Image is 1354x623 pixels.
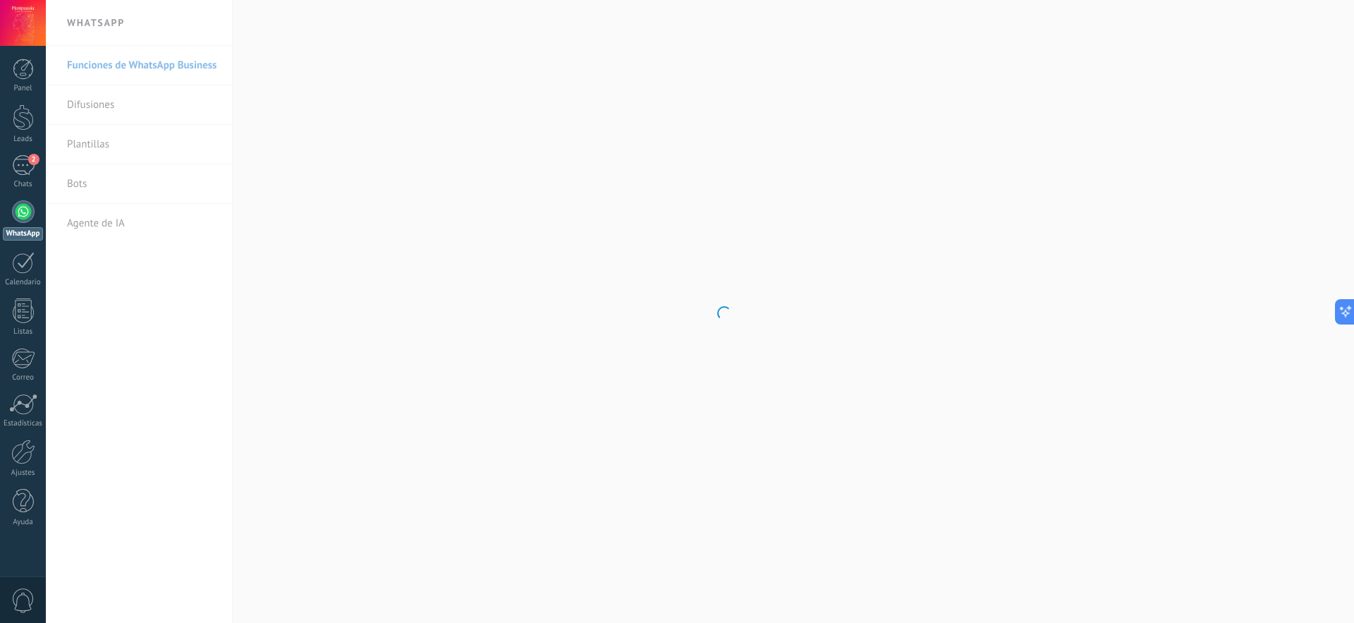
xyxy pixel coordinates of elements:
span: 2 [28,154,39,165]
div: Listas [3,327,44,337]
div: Correo [3,373,44,382]
div: Estadísticas [3,419,44,428]
div: Ajustes [3,468,44,478]
div: Panel [3,84,44,93]
div: Chats [3,180,44,189]
div: WhatsApp [3,227,43,241]
div: Calendario [3,278,44,287]
div: Leads [3,135,44,144]
div: Ayuda [3,518,44,527]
